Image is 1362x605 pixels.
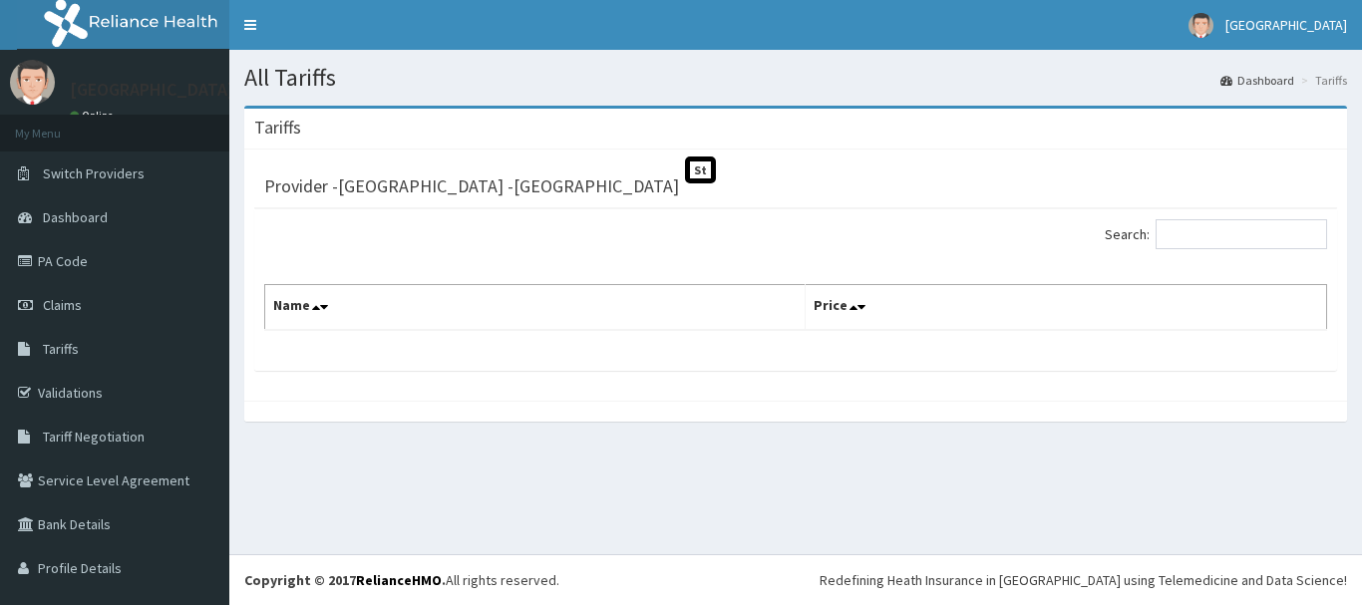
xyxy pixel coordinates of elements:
span: Tariff Negotiation [43,428,145,446]
input: Search: [1156,219,1327,249]
p: [GEOGRAPHIC_DATA] [70,81,234,99]
span: [GEOGRAPHIC_DATA] [1225,16,1347,34]
th: Name [265,285,806,331]
h1: All Tariffs [244,65,1347,91]
h3: Tariffs [254,119,301,137]
label: Search: [1105,219,1327,249]
img: User Image [1189,13,1213,38]
a: Dashboard [1220,72,1294,89]
th: Price [806,285,1327,331]
span: Tariffs [43,340,79,358]
a: RelianceHMO [356,571,442,589]
div: Redefining Heath Insurance in [GEOGRAPHIC_DATA] using Telemedicine and Data Science! [820,570,1347,590]
footer: All rights reserved. [229,554,1362,605]
strong: Copyright © 2017 . [244,571,446,589]
span: Claims [43,296,82,314]
span: Switch Providers [43,164,145,182]
h3: Provider - [GEOGRAPHIC_DATA] -[GEOGRAPHIC_DATA] [264,177,679,195]
img: User Image [10,60,55,105]
a: Online [70,109,118,123]
span: St [685,156,716,183]
span: Dashboard [43,208,108,226]
li: Tariffs [1296,72,1347,89]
